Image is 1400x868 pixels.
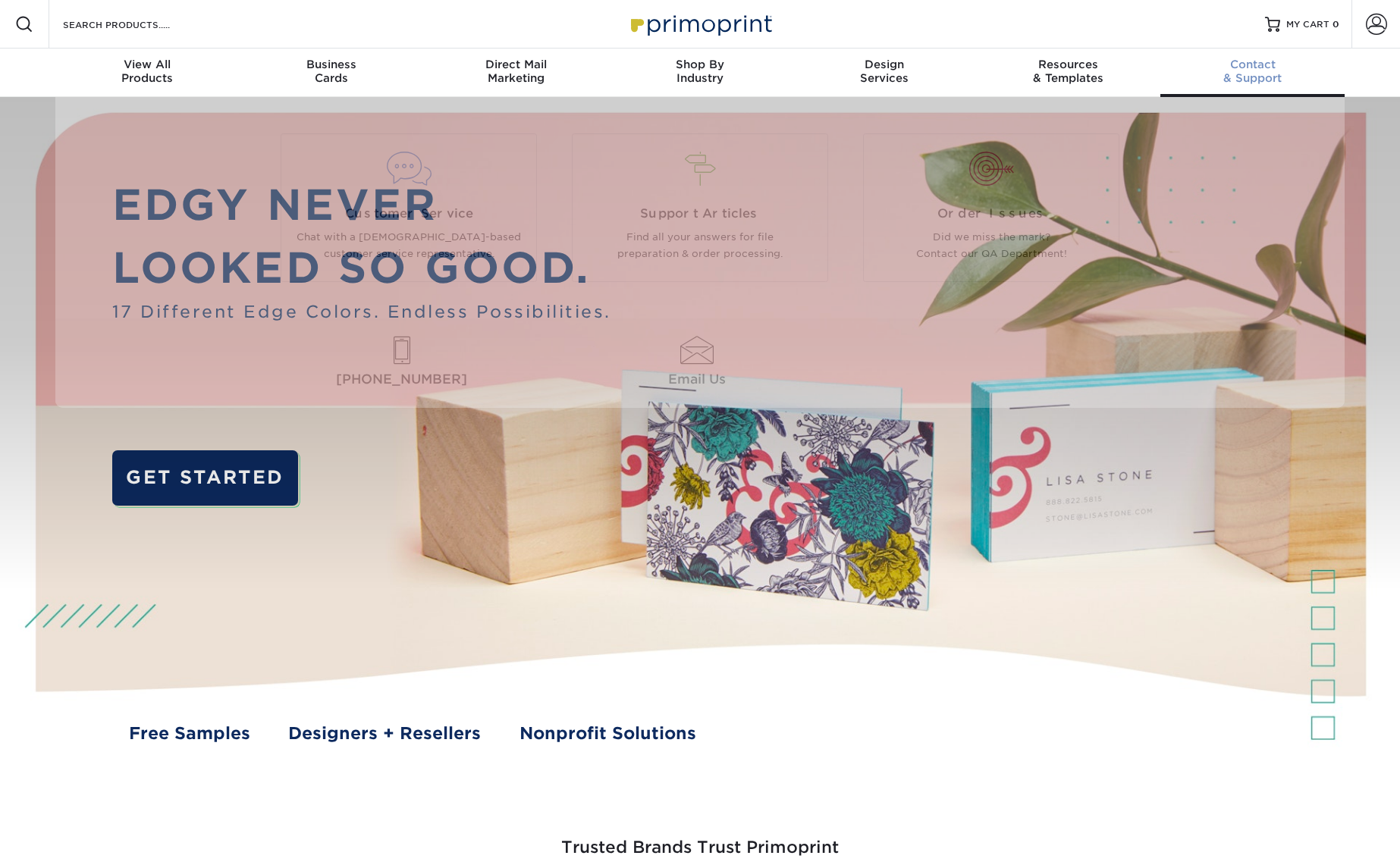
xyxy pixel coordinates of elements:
[608,58,793,85] div: Industry
[61,15,209,33] input: SEARCH PRODUCTS.....
[792,58,976,85] div: Services
[1160,58,1345,85] div: & Support
[424,58,608,85] div: Marketing
[275,133,543,282] a: Customer Service Chat with a [DEMOGRAPHIC_DATA]-based customer service representative.
[1160,58,1345,71] span: Contact
[288,721,481,746] a: Designers + Resellers
[55,58,240,71] span: View All
[257,370,546,389] span: [PHONE_NUMBER]
[424,49,608,97] a: Direct MailMarketing
[240,49,424,97] a: BusinessCards
[584,205,816,223] span: Support Articles
[976,58,1160,85] div: & Templates
[857,133,1125,282] a: Order Issues Did we miss the mark? Contact our QA Department!
[566,133,834,282] a: Support Articles Find all your answers for file preparation & order processing.
[608,49,793,97] a: Shop ByIndustry
[424,58,608,71] span: Direct Mail
[1160,49,1345,97] a: Contact& Support
[1286,18,1329,31] span: MY CART
[129,721,250,746] a: Free Samples
[875,205,1107,223] span: Order Issues
[552,370,841,389] span: Email Us
[792,49,976,97] a: DesignServices
[55,49,240,97] a: View AllProducts
[293,229,525,263] p: Chat with a [DEMOGRAPHIC_DATA]-based customer service representative.
[976,49,1160,97] a: Resources& Templates
[55,58,240,85] div: Products
[293,205,525,223] span: Customer Service
[240,58,424,85] div: Cards
[552,337,841,390] a: Email Us
[875,229,1107,263] p: Did we miss the mark? Contact our QA Department!
[520,721,696,746] a: Nonprofit Solutions
[584,229,816,263] p: Find all your answers for file preparation & order processing.
[1333,19,1339,30] span: 0
[792,58,976,71] span: Design
[240,58,424,71] span: Business
[257,337,546,390] a: [PHONE_NUMBER]
[608,58,793,71] span: Shop By
[976,58,1160,71] span: Resources
[624,8,776,40] img: Primoprint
